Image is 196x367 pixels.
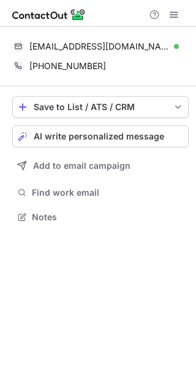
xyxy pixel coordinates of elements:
[12,7,86,22] img: ContactOut v5.3.10
[32,187,184,198] span: Find work email
[12,125,189,147] button: AI write personalized message
[12,96,189,118] button: save-profile-one-click
[34,132,164,141] span: AI write personalized message
[12,184,189,201] button: Find work email
[29,61,106,72] span: [PHONE_NUMBER]
[12,155,189,177] button: Add to email campaign
[33,161,130,171] span: Add to email campaign
[32,212,184,223] span: Notes
[34,102,167,112] div: Save to List / ATS / CRM
[12,209,189,226] button: Notes
[29,41,170,52] span: [EMAIL_ADDRESS][DOMAIN_NAME]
